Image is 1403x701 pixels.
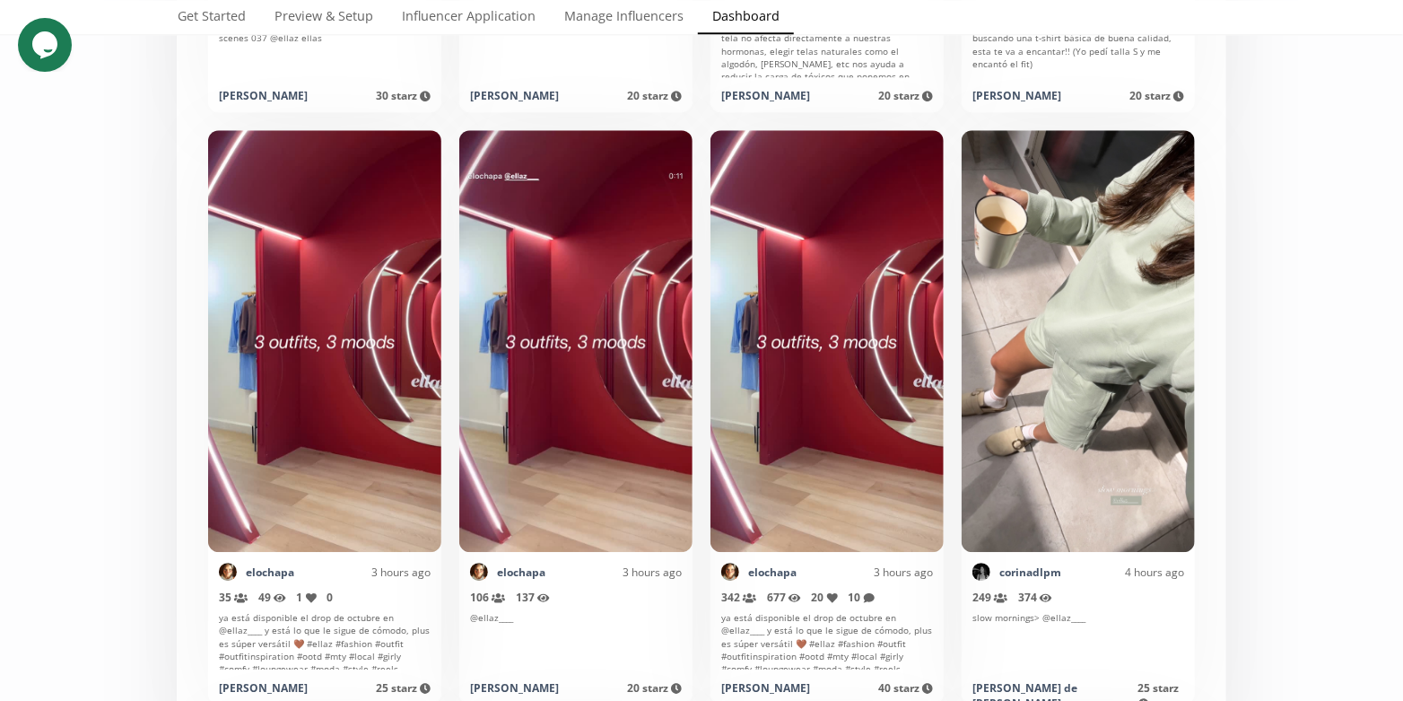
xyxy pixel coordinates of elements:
[470,563,488,581] img: 474078401_961768818707126_2550382748028374380_n.jpg
[18,18,75,72] iframe: chat widget
[497,565,545,580] a: elochapa
[470,19,682,77] div: @ellaz____ @mabeepmv
[219,680,308,696] div: [PERSON_NAME]
[878,88,933,103] span: 20 starz
[1061,565,1184,580] div: 4 hours ago
[1129,88,1184,103] span: 20 starz
[219,563,237,581] img: 474078401_961768818707126_2550382748028374380_n.jpg
[219,590,431,606] div: 0
[721,19,933,77] div: @ellaz____ Aparte es tela de algodón y aunque la tela no afecta directamente a nuestras hormonas,...
[849,590,875,605] span: 10
[972,590,1007,605] span: 249
[297,590,317,605] span: 1
[219,19,431,77] div: Behind the scenes 👀⌛️❣️ @ellaz____ Behind the scenes 037 @ellaz ellas
[470,611,682,670] div: @ellaz____
[516,590,550,605] span: 137
[721,680,810,696] div: [PERSON_NAME]
[376,680,431,696] span: 25 starz
[972,88,1061,103] div: [PERSON_NAME]
[219,611,431,670] div: ya está disponible el drop de octubre en @ellaz____ y está lo que le sigue de cómodo, plus es súp...
[721,590,756,605] span: 342
[767,590,801,605] span: 677
[470,680,559,696] div: [PERSON_NAME]
[219,88,308,103] div: [PERSON_NAME]
[812,590,838,605] span: 20
[797,565,933,580] div: 3 hours ago
[246,565,294,580] a: elochapa
[627,680,682,696] span: 20 starz
[627,88,682,103] span: 20 starz
[721,88,810,103] div: [PERSON_NAME]
[219,590,248,605] span: 35
[999,565,1061,580] a: corinadlpm
[721,563,739,581] img: 474078401_961768818707126_2550382748028374380_n.jpg
[470,88,559,103] div: [PERSON_NAME]
[972,19,1184,77] div: Amooo mi cropped t-shirt de @ellaz____ Sí estás buscando una t-shirt básica de buena calidad, est...
[470,590,505,605] span: 106
[972,611,1184,670] div: slow mornings> @ellaz____
[376,88,431,103] span: 30 starz
[294,565,431,580] div: 3 hours ago
[748,565,797,580] a: elochapa
[258,590,286,605] span: 49
[878,680,933,696] span: 40 starz
[721,611,933,670] div: ya está disponible el drop de octubre en @ellaz____ y está lo que le sigue de cómodo, plus es súp...
[972,563,990,581] img: 503655346_18514091971046992_9049090307179150837_n.jpg
[545,565,682,580] div: 3 hours ago
[1018,590,1052,605] span: 374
